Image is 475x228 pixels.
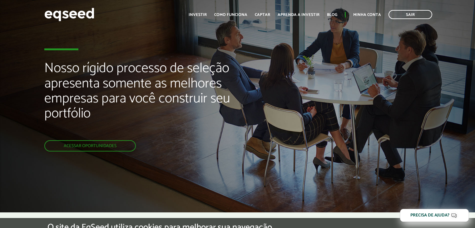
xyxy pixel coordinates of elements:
[353,13,381,17] a: Minha conta
[278,13,319,17] a: Aprenda a investir
[44,61,273,140] h2: Nosso rígido processo de seleção apresenta somente as melhores empresas para você construir seu p...
[327,13,337,17] a: Blog
[255,13,270,17] a: Captar
[388,10,432,19] a: Sair
[189,13,207,17] a: Investir
[214,13,247,17] a: Como funciona
[44,6,94,23] img: EqSeed
[44,140,136,151] a: Acessar oportunidades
